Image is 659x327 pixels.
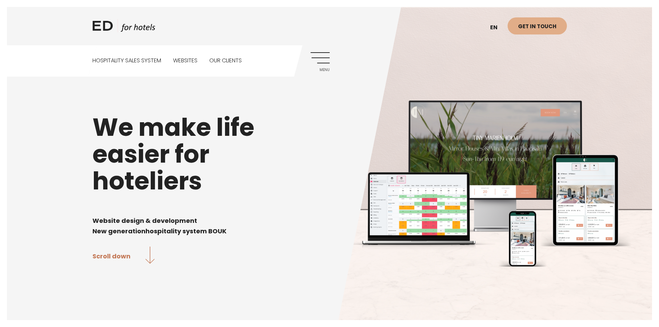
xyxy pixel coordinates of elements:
[92,247,155,265] a: Scroll down
[92,45,161,76] a: Hospitality sales system
[508,17,567,34] a: Get in touch
[92,114,567,194] h1: We make life easier for hoteliers
[145,227,226,235] span: hospitality system BOUK
[310,68,330,72] span: Menu
[310,52,330,71] a: Menu
[92,205,567,236] div: Page 1
[92,19,155,37] a: ED HOTELS
[173,45,197,76] a: Websites
[487,19,508,36] a: en
[92,216,197,235] span: Website design & development New generation
[209,45,242,76] a: Our clients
